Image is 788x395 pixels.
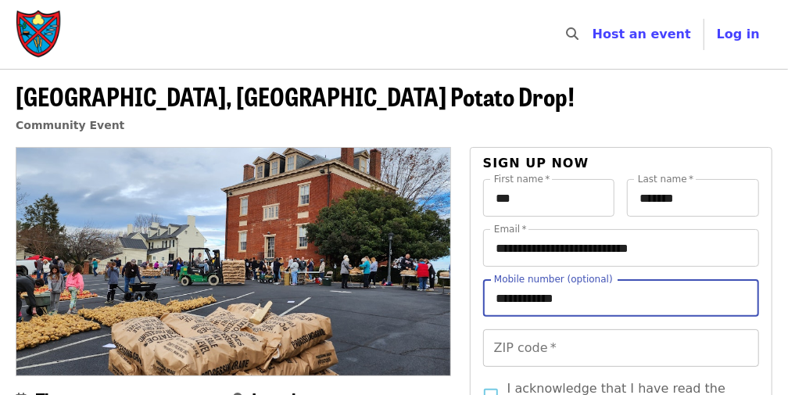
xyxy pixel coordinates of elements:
input: Mobile number (optional) [483,279,759,317]
button: Log in [704,19,772,50]
label: Email [494,224,527,234]
a: Host an event [593,27,691,41]
input: Search [588,16,600,53]
input: Last name [627,179,759,217]
i: search icon [566,27,578,41]
span: Log in [717,27,760,41]
a: Community Event [16,119,124,131]
span: [GEOGRAPHIC_DATA], [GEOGRAPHIC_DATA] Potato Drop! [16,77,575,114]
img: Farmville, VA Potato Drop! organized by Society of St. Andrew [16,148,450,375]
label: Mobile number (optional) [494,275,613,284]
span: Sign up now [483,156,589,171]
label: First name [494,174,550,184]
img: Society of St. Andrew - Home [16,9,63,59]
input: Email [483,229,759,267]
input: ZIP code [483,329,759,367]
input: First name [483,179,615,217]
label: Last name [638,174,693,184]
